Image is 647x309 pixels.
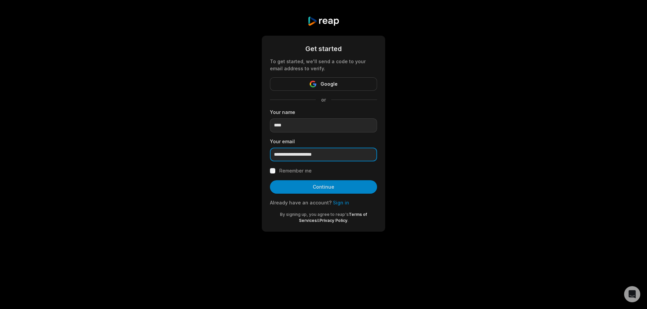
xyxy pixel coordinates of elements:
[319,218,347,223] a: Privacy Policy
[280,212,349,217] span: By signing up, you agree to reap's
[624,286,640,302] div: Open Intercom Messenger
[270,44,377,54] div: Get started
[270,109,377,116] label: Your name
[316,96,331,103] span: or
[270,58,377,72] div: To get started, we'll send a code to your email address to verify.
[279,167,312,175] label: Remember me
[317,218,319,223] span: &
[333,200,349,205] a: Sign in
[270,138,377,145] label: Your email
[307,16,339,26] img: reap
[270,180,377,194] button: Continue
[270,77,377,91] button: Google
[347,218,348,223] span: .
[270,200,332,205] span: Already have an account?
[320,80,338,88] span: Google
